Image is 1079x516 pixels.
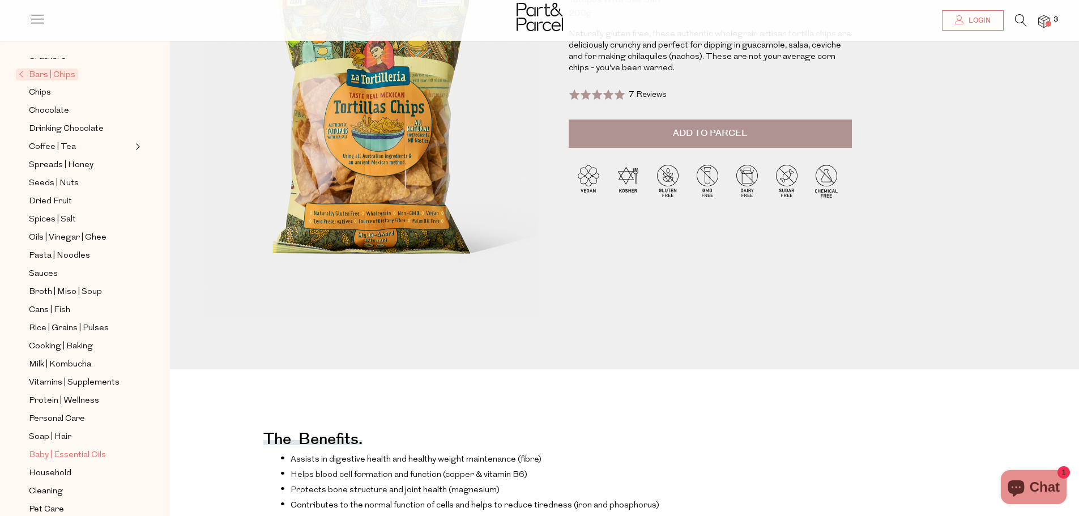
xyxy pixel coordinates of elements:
a: Bars | Chips [19,68,132,82]
img: P_P-ICONS-Live_Bec_V11_Vegan.svg [569,161,608,201]
img: P_P-ICONS-Live_Bec_V11_Dairy_Free.svg [727,161,767,201]
a: Dried Fruit [29,194,132,208]
p: Naturally gluten free, these authentic wholegrain artisan tortilla chips are deliciously crunchy ... [569,29,852,74]
span: Seeds | Nuts [29,177,79,190]
span: Add to Parcel [673,127,747,140]
span: Cooking | Baking [29,340,93,353]
span: 7 Reviews [629,91,667,99]
span: Coffee | Tea [29,140,76,154]
img: P_P-ICONS-Live_Bec_V11_Sugar_Free.svg [767,161,807,201]
span: Sauces [29,267,58,281]
span: Chocolate [29,104,69,118]
span: 3 [1051,15,1061,25]
span: Oils | Vinegar | Ghee [29,231,106,245]
a: Coffee | Tea [29,140,132,154]
span: Protein | Wellness [29,394,99,408]
span: Bars | Chips [16,69,78,80]
a: Milk | Kombucha [29,357,132,372]
a: Household [29,466,132,480]
inbox-online-store-chat: Shopify online store chat [997,470,1070,507]
img: P_P-ICONS-Live_Bec_V11_Gluten_Free.svg [648,161,688,201]
span: Baby | Essential Oils [29,449,106,462]
a: Cleaning [29,484,132,498]
span: Drinking Chocolate [29,122,104,136]
img: Part&Parcel [517,3,563,31]
a: Broth | Miso | Soup [29,285,132,299]
li: Assists in digestive health and healthy weight maintenance (fibre) [280,453,722,464]
span: Pasta | Noodles [29,249,90,263]
a: Soap | Hair [29,430,132,444]
span: Broth | Miso | Soup [29,285,102,299]
a: Oils | Vinegar | Ghee [29,231,132,245]
li: Protects bone structure and joint health (magnesium) [280,484,722,495]
span: Vitamins | Supplements [29,376,120,390]
button: Add to Parcel [569,120,852,148]
img: P_P-ICONS-Live_Bec_V11_GMO_Free.svg [688,161,727,201]
a: Pasta | Noodles [29,249,132,263]
li: Contributes to the normal function of cells and helps to reduce tiredness (iron and phosphorus) [280,499,722,510]
span: Soap | Hair [29,430,71,444]
span: Chips [29,86,51,100]
a: Chips [29,86,132,100]
img: P_P-ICONS-Live_Bec_V11_Kosher.svg [608,161,648,201]
a: Sauces [29,267,132,281]
img: P_P-ICONS-Live_Bec_V11_Chemical_Free.svg [807,161,846,201]
span: Login [966,16,991,25]
a: Protein | Wellness [29,394,132,408]
a: Spreads | Honey [29,158,132,172]
span: Personal Care [29,412,85,426]
a: Vitamins | Supplements [29,376,132,390]
span: Spices | Salt [29,213,76,227]
span: Milk | Kombucha [29,358,91,372]
span: Dried Fruit [29,195,72,208]
a: Rice | Grains | Pulses [29,321,132,335]
h4: The benefits. [263,437,362,445]
a: Personal Care [29,412,132,426]
a: Chocolate [29,104,132,118]
a: Baby | Essential Oils [29,448,132,462]
a: 3 [1038,15,1050,27]
a: Drinking Chocolate [29,122,132,136]
span: Rice | Grains | Pulses [29,322,109,335]
a: Cooking | Baking [29,339,132,353]
a: Seeds | Nuts [29,176,132,190]
a: Spices | Salt [29,212,132,227]
span: Cleaning [29,485,63,498]
button: Expand/Collapse Coffee | Tea [133,140,140,153]
span: Spreads | Honey [29,159,93,172]
a: Login [942,10,1004,31]
span: Cans | Fish [29,304,70,317]
span: Household [29,467,71,480]
a: Cans | Fish [29,303,132,317]
li: Helps blood cell formation and function (copper & vitamin B6) [280,468,722,480]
